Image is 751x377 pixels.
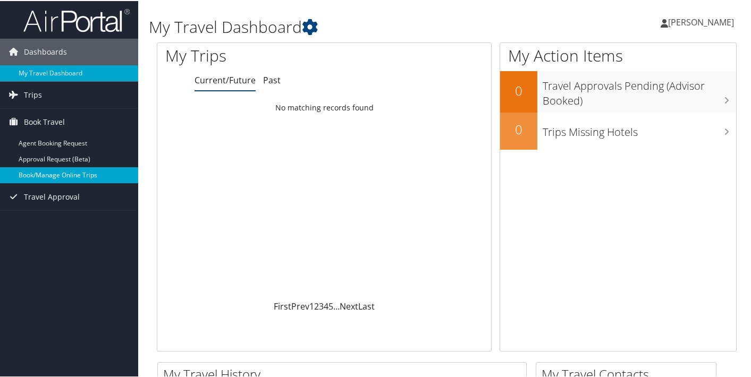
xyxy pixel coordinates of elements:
[328,299,333,311] a: 5
[157,97,491,116] td: No matching records found
[500,112,736,149] a: 0Trips Missing Hotels
[500,119,537,138] h2: 0
[500,81,537,99] h2: 0
[263,73,281,85] a: Past
[24,108,65,134] span: Book Travel
[23,7,130,32] img: airportal-logo.png
[309,299,314,311] a: 1
[500,44,736,66] h1: My Action Items
[500,70,736,111] a: 0Travel Approvals Pending (Advisor Booked)
[668,15,734,27] span: [PERSON_NAME]
[149,15,546,37] h1: My Travel Dashboard
[165,44,344,66] h1: My Trips
[661,5,745,37] a: [PERSON_NAME]
[195,73,256,85] a: Current/Future
[24,183,80,209] span: Travel Approval
[314,299,319,311] a: 2
[358,299,375,311] a: Last
[340,299,358,311] a: Next
[319,299,324,311] a: 3
[543,118,736,139] h3: Trips Missing Hotels
[291,299,309,311] a: Prev
[24,81,42,107] span: Trips
[333,299,340,311] span: …
[543,72,736,107] h3: Travel Approvals Pending (Advisor Booked)
[24,38,67,64] span: Dashboards
[324,299,328,311] a: 4
[274,299,291,311] a: First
